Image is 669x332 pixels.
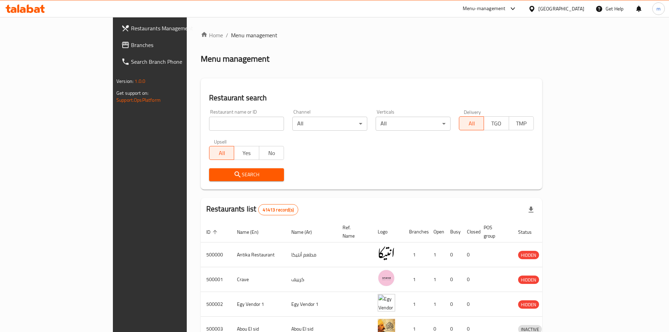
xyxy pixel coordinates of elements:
[518,228,541,236] span: Status
[461,242,478,267] td: 0
[462,118,481,129] span: All
[262,148,281,158] span: No
[512,118,531,129] span: TMP
[209,146,234,160] button: All
[206,204,298,215] h2: Restaurants list
[231,31,277,39] span: Menu management
[286,267,337,292] td: كرييف
[292,117,367,131] div: All
[209,168,284,181] button: Search
[461,267,478,292] td: 0
[234,146,259,160] button: Yes
[209,117,284,131] input: Search for restaurant name or ID..
[378,245,395,262] img: Antika Restaurant
[116,77,133,86] span: Version:
[445,221,461,242] th: Busy
[201,53,269,64] h2: Menu management
[231,242,286,267] td: Antika Restaurant
[206,228,220,236] span: ID
[461,221,478,242] th: Closed
[131,57,219,66] span: Search Branch Phone
[509,116,534,130] button: TMP
[403,267,428,292] td: 1
[487,118,506,129] span: TGO
[116,95,161,105] a: Support.OpsPlatform
[378,294,395,311] img: Egy Vendor 1
[131,24,219,32] span: Restaurants Management
[523,201,539,218] div: Export file
[116,20,225,37] a: Restaurants Management
[212,148,231,158] span: All
[231,267,286,292] td: Crave
[237,148,256,158] span: Yes
[464,109,481,114] label: Delivery
[403,242,428,267] td: 1
[463,5,506,13] div: Menu-management
[538,5,584,13] div: [GEOGRAPHIC_DATA]
[259,146,284,160] button: No
[518,300,539,309] div: HIDDEN
[258,204,298,215] div: Total records count
[209,93,534,103] h2: Restaurant search
[286,242,337,267] td: مطعم أنتيكا
[518,301,539,309] span: HIDDEN
[445,242,461,267] td: 0
[201,31,542,39] nav: breadcrumb
[116,53,225,70] a: Search Branch Phone
[116,88,148,98] span: Get support on:
[428,267,445,292] td: 1
[484,223,504,240] span: POS group
[237,228,268,236] span: Name (En)
[116,37,225,53] a: Branches
[259,207,298,213] span: 41413 record(s)
[231,292,286,317] td: Egy Vendor 1
[445,267,461,292] td: 0
[428,242,445,267] td: 1
[428,292,445,317] td: 1
[343,223,364,240] span: Ref. Name
[372,221,403,242] th: Logo
[226,31,228,39] li: /
[134,77,145,86] span: 1.0.0
[403,221,428,242] th: Branches
[376,117,451,131] div: All
[518,276,539,284] span: HIDDEN
[445,292,461,317] td: 0
[403,292,428,317] td: 1
[459,116,484,130] button: All
[215,170,278,179] span: Search
[131,41,219,49] span: Branches
[518,251,539,259] span: HIDDEN
[378,269,395,287] img: Crave
[428,221,445,242] th: Open
[214,139,227,144] label: Upsell
[484,116,509,130] button: TGO
[291,228,321,236] span: Name (Ar)
[286,292,337,317] td: Egy Vendor 1
[461,292,478,317] td: 0
[656,5,661,13] span: m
